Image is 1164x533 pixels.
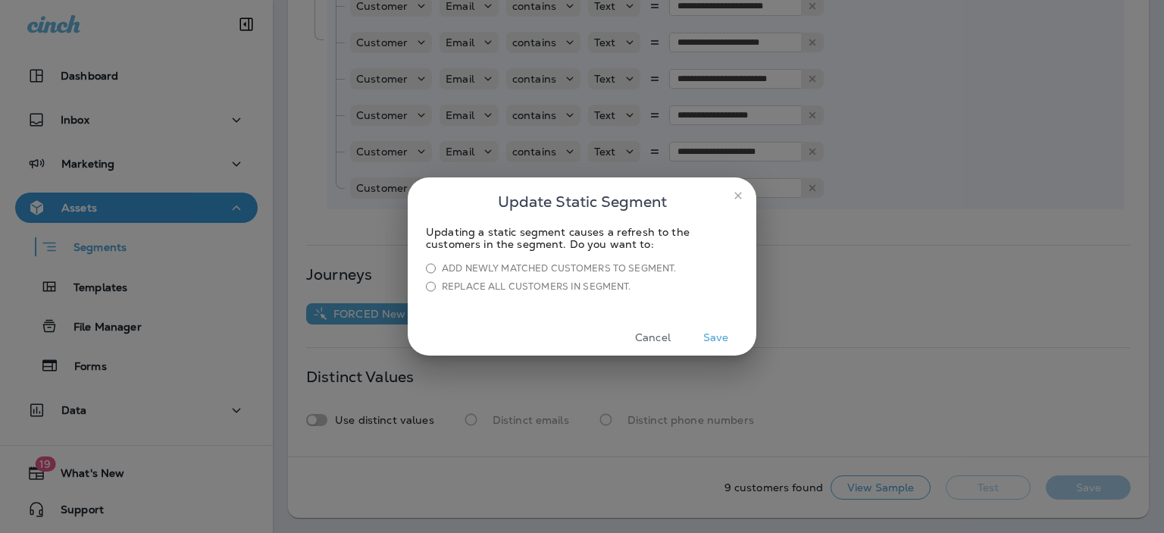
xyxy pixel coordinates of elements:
[426,281,436,293] input: Replace all customers in segment.
[498,190,667,214] span: Update Static Segment
[442,281,631,293] div: Replace all customers in segment.
[624,326,681,350] button: Cancel
[426,226,738,250] div: Updating a static segment causes a refresh to the customers in the segment. Do you want to:
[426,262,436,274] input: Add newly matched customers to segment.
[442,262,676,274] div: Add newly matched customers to segment.
[687,326,744,350] button: Save
[726,183,750,208] button: close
